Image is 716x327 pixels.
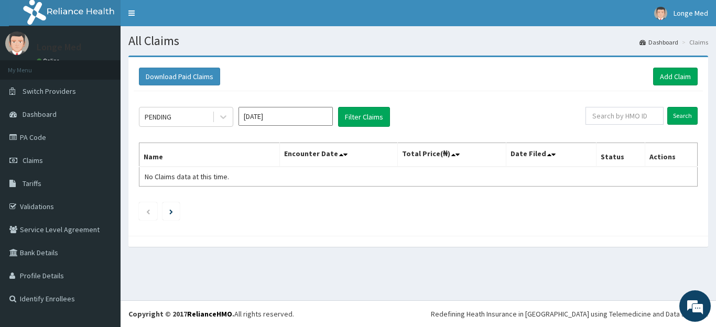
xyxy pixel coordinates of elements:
[653,68,698,85] a: Add Claim
[667,107,698,125] input: Search
[23,179,41,188] span: Tariffs
[187,309,232,319] a: RelianceHMO
[23,110,57,119] span: Dashboard
[146,206,150,216] a: Previous page
[338,107,390,127] button: Filter Claims
[128,309,234,319] strong: Copyright © 2017 .
[37,57,62,64] a: Online
[679,38,708,47] li: Claims
[128,34,708,48] h1: All Claims
[145,112,171,122] div: PENDING
[645,143,697,167] th: Actions
[37,42,81,52] p: Longe Med
[585,107,664,125] input: Search by HMO ID
[238,107,333,126] input: Select Month and Year
[121,300,716,327] footer: All rights reserved.
[139,143,280,167] th: Name
[654,7,667,20] img: User Image
[431,309,708,319] div: Redefining Heath Insurance in [GEOGRAPHIC_DATA] using Telemedicine and Data Science!
[397,143,506,167] th: Total Price(₦)
[145,172,229,181] span: No Claims data at this time.
[23,156,43,165] span: Claims
[5,31,29,55] img: User Image
[596,143,645,167] th: Status
[139,68,220,85] button: Download Paid Claims
[639,38,678,47] a: Dashboard
[280,143,397,167] th: Encounter Date
[23,86,76,96] span: Switch Providers
[674,8,708,18] span: Longe Med
[169,206,173,216] a: Next page
[506,143,596,167] th: Date Filed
